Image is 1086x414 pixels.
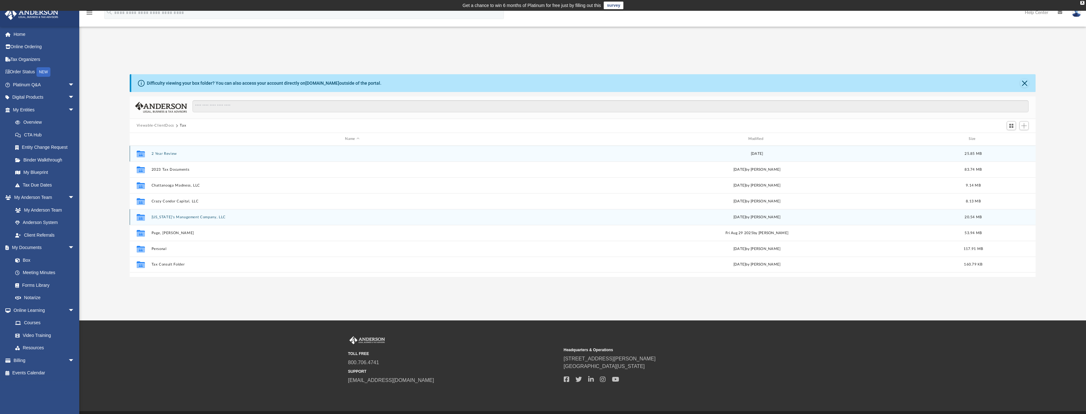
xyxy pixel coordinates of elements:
[68,78,81,91] span: arrow_drop_down
[965,215,982,219] span: 20.54 MB
[68,103,81,116] span: arrow_drop_down
[151,246,553,251] button: Personal
[965,152,982,155] span: 25.85 MB
[348,369,559,374] small: SUPPORT
[9,216,81,229] a: Anderson System
[604,2,623,9] a: survey
[9,166,81,179] a: My Blueprint
[964,263,982,266] span: 160.79 KB
[564,364,645,369] a: [GEOGRAPHIC_DATA][US_STATE]
[4,91,84,104] a: Digital Productsarrow_drop_down
[9,254,78,266] a: Box
[4,28,84,41] a: Home
[556,246,958,252] div: [DATE] by [PERSON_NAME]
[151,167,553,171] button: 2023 Tax Documents
[192,100,1029,112] input: Search files and folders
[989,136,1033,142] div: id
[9,292,81,304] a: Notarize
[556,167,958,172] div: [DATE] by [PERSON_NAME]
[4,354,84,367] a: Billingarrow_drop_down
[9,154,84,166] a: Binder Walkthrough
[151,231,553,235] button: Page, [PERSON_NAME]
[9,329,78,342] a: Video Training
[463,2,601,9] div: Get a chance to win 6 months of Platinum for free just by filling out this
[564,347,775,353] small: Headquarters & Operations
[9,342,81,354] a: Resources
[4,66,84,79] a: Order StatusNEW
[1020,79,1029,88] button: Close
[68,91,81,104] span: arrow_drop_down
[4,78,84,91] a: Platinum Q&Aarrow_drop_down
[151,262,553,266] button: Tax Consult Folder
[556,182,958,188] div: [DATE] by [PERSON_NAME]
[348,351,559,357] small: TOLL FREE
[9,317,81,329] a: Courses
[9,141,84,154] a: Entity Change Request
[1080,1,1084,5] div: close
[133,136,148,142] div: id
[1007,121,1016,130] button: Switch to Grid View
[68,354,81,367] span: arrow_drop_down
[556,151,958,156] div: [DATE]
[9,229,81,241] a: Client Referrals
[960,136,986,142] div: Size
[1072,8,1081,17] img: User Pic
[1019,121,1029,130] button: Add
[4,367,84,379] a: Events Calendar
[137,123,174,128] button: Viewable-ClientDocs
[965,168,982,171] span: 83.74 MB
[9,179,84,191] a: Tax Due Dates
[9,128,84,141] a: CTA Hub
[147,80,381,87] div: Difficulty viewing your box folder? You can also access your account directly on outside of the p...
[556,136,958,142] div: Modified
[348,360,379,365] a: 800.706.4741
[305,81,339,86] a: [DOMAIN_NAME]
[9,116,84,129] a: Overview
[4,241,81,254] a: My Documentsarrow_drop_down
[151,136,553,142] div: Name
[151,151,553,155] button: 2 Year Review
[4,41,84,53] a: Online Ordering
[9,279,78,292] a: Forms Library
[348,336,386,345] img: Anderson Advisors Platinum Portal
[4,191,81,204] a: My Anderson Teamarrow_drop_down
[68,191,81,204] span: arrow_drop_down
[130,146,1036,277] div: grid
[556,214,958,220] div: [DATE] by [PERSON_NAME]
[348,378,434,383] a: [EMAIL_ADDRESS][DOMAIN_NAME]
[564,356,656,361] a: [STREET_ADDRESS][PERSON_NAME]
[86,12,93,16] a: menu
[151,199,553,203] button: Crazy Condor Capital, LLC
[4,304,81,317] a: Online Learningarrow_drop_down
[964,247,983,250] span: 117.91 MB
[68,304,81,317] span: arrow_drop_down
[556,198,958,204] div: [DATE] by [PERSON_NAME]
[966,199,981,203] span: 8.13 MB
[86,9,93,16] i: menu
[36,67,50,77] div: NEW
[4,103,84,116] a: My Entitiesarrow_drop_down
[151,215,553,219] button: [US_STATE]'s Management Company, LLC
[966,183,981,187] span: 9.14 MB
[180,123,186,128] button: Tax
[4,53,84,66] a: Tax Organizers
[556,262,958,267] div: [DATE] by [PERSON_NAME]
[106,9,113,16] i: search
[68,241,81,254] span: arrow_drop_down
[9,204,78,216] a: My Anderson Team
[3,8,60,20] img: Anderson Advisors Platinum Portal
[9,266,81,279] a: Meeting Minutes
[965,231,982,234] span: 53.94 MB
[151,183,553,187] button: Chattanooga Madness, LLC
[556,230,958,236] div: Fri Aug 29 2025 by [PERSON_NAME]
